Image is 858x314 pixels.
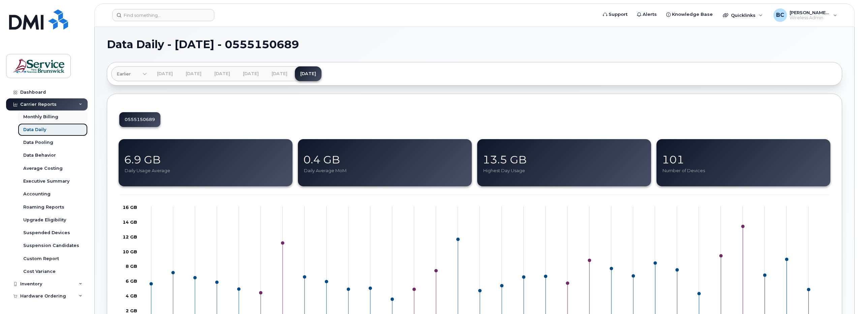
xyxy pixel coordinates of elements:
[123,249,137,254] tspan: 10 GB
[123,234,137,240] g: undefined GB
[126,278,137,284] tspan: 6 GB
[126,293,137,299] g: undefined GB
[152,66,178,81] a: [DATE]
[266,66,293,81] a: [DATE]
[123,205,137,210] g: undefined GB
[111,66,147,81] a: Earlier
[123,219,137,225] tspan: 14 GB
[123,219,137,225] g: undefined GB
[303,152,468,167] div: 0.4 GB
[483,152,647,167] div: 13.5 GB
[483,167,647,174] div: Highest Day Usage
[123,234,137,240] tspan: 12 GB
[123,249,137,254] g: undefined GB
[126,278,137,284] g: undefined GB
[124,167,288,174] div: Daily Usage Average
[303,167,468,174] div: Daily Average MoM
[295,66,321,81] a: [DATE]
[117,71,131,77] span: Earlier
[123,205,137,210] tspan: 16 GB
[662,152,826,167] div: 101
[107,39,299,50] span: Data Daily - [DATE] - 0555150689
[209,66,236,81] a: [DATE]
[126,263,137,269] tspan: 8 GB
[126,308,137,313] g: undefined GB
[126,308,137,313] tspan: 2 GB
[126,263,137,269] g: undefined GB
[124,152,288,167] div: 6.9 GB
[180,66,207,81] a: [DATE]
[238,66,264,81] a: [DATE]
[662,167,826,174] div: Number of Devices
[126,293,137,299] tspan: 4 GB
